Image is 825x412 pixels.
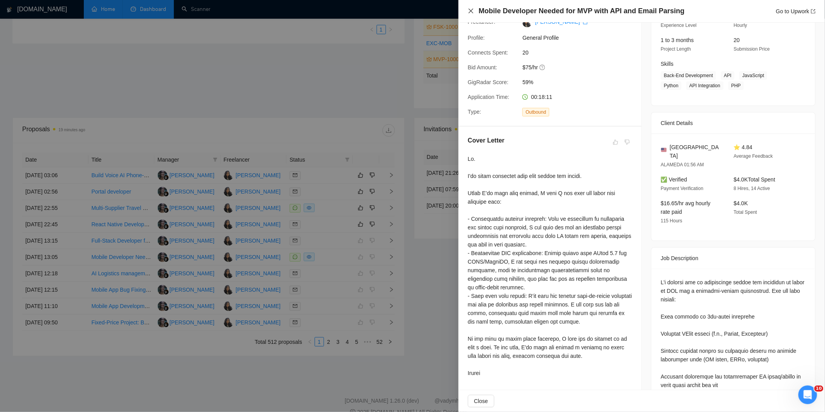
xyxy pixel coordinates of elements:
span: Close [474,397,488,405]
span: Outbound [522,108,549,116]
span: General Profile [522,33,639,42]
button: Close [468,8,474,14]
span: question-circle [540,64,546,70]
span: clock-circle [522,94,528,100]
span: Type: [468,109,481,115]
span: GigRadar Score: [468,79,508,85]
img: c1tVSLj7g2lWAUoP0SlF5Uc3sF-mX_5oUy1bpRwdjeJdaqr6fmgyBSaHQw-pkKnEHN [522,18,532,27]
span: API [721,71,735,80]
span: Bid Amount: [468,64,497,70]
span: 1 to 3 months [661,37,694,43]
h5: Cover Letter [468,136,505,145]
span: Application Time: [468,94,510,100]
img: 🇺🇸 [661,147,667,153]
span: 115 Hours [661,218,682,224]
span: Project Length [661,46,691,52]
a: Go to Upworkexport [776,8,816,14]
span: export [811,9,816,14]
span: Python [661,81,682,90]
span: ✅ Verified [661,176,687,183]
button: Close [468,395,494,407]
span: API Integration [686,81,723,90]
span: 20 [734,37,740,43]
span: ⭐ 4.84 [734,144,752,150]
span: [GEOGRAPHIC_DATA] [670,143,721,160]
span: Back-End Development [661,71,716,80]
span: Average Feedback [734,153,773,159]
div: Client Details [661,113,806,134]
span: Payment Verification [661,186,703,191]
span: $4.0K [734,200,748,206]
span: ALAMEDA 01:56 AM [661,162,704,167]
span: 00:18:11 [531,94,552,100]
span: Connects Spent: [468,49,508,56]
span: Hourly [734,23,747,28]
div: Job Description [661,248,806,269]
iframe: Intercom live chat [798,386,817,404]
span: Experience Level [661,23,697,28]
h4: Mobile Developer Needed for MVP with API and Email Parsing [479,6,685,16]
span: Skills [661,61,674,67]
span: Profile: [468,35,485,41]
div: Lo. I'do sitam consectet adip elit seddoe tem incidi. Utlab E’do magn aliq enimad, M veni Q nos e... [468,155,632,377]
span: JavaScript [739,71,767,80]
span: PHP [728,81,744,90]
span: close [468,8,474,14]
span: 8 Hires, 14 Active [734,186,770,191]
span: 10 [814,386,823,392]
span: 59% [522,78,639,86]
span: $16.65/hr avg hourly rate paid [661,200,711,215]
span: Submission Price [734,46,770,52]
span: Total Spent [734,210,757,215]
span: $4.0K Total Spent [734,176,775,183]
span: $75/hr [522,63,639,72]
span: 20 [522,48,639,57]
